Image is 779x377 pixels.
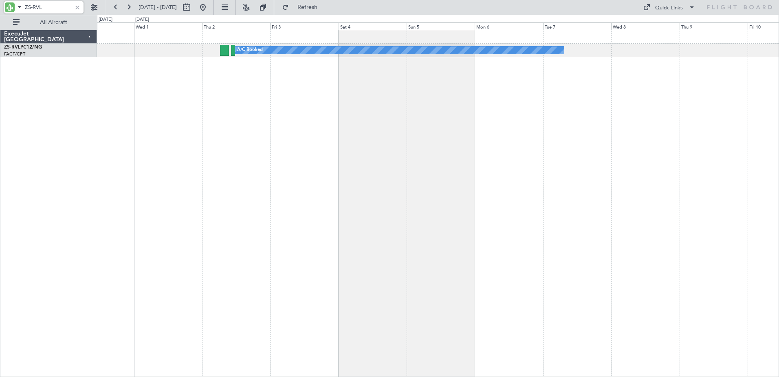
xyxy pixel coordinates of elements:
div: Thu 9 [680,22,748,30]
button: Refresh [278,1,327,14]
div: Sat 4 [339,22,407,30]
a: FACT/CPT [4,51,25,57]
input: A/C (Reg. or Type) [25,1,72,13]
div: Thu 2 [202,22,270,30]
div: Wed 1 [134,22,202,30]
div: Sun 5 [407,22,475,30]
div: Mon 6 [475,22,543,30]
div: [DATE] [135,16,149,23]
button: All Aircraft [9,16,88,29]
div: [DATE] [99,16,112,23]
span: [DATE] - [DATE] [139,4,177,11]
div: Tue 7 [543,22,611,30]
div: Tue 30 [66,22,134,30]
span: All Aircraft [21,20,86,25]
span: ZS-RVL [4,45,20,50]
div: Fri 3 [270,22,338,30]
button: Quick Links [639,1,699,14]
div: A/C Booked [237,44,263,56]
span: Refresh [290,4,325,10]
a: ZS-RVLPC12/NG [4,45,42,50]
div: Wed 8 [611,22,679,30]
div: Quick Links [655,4,683,12]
